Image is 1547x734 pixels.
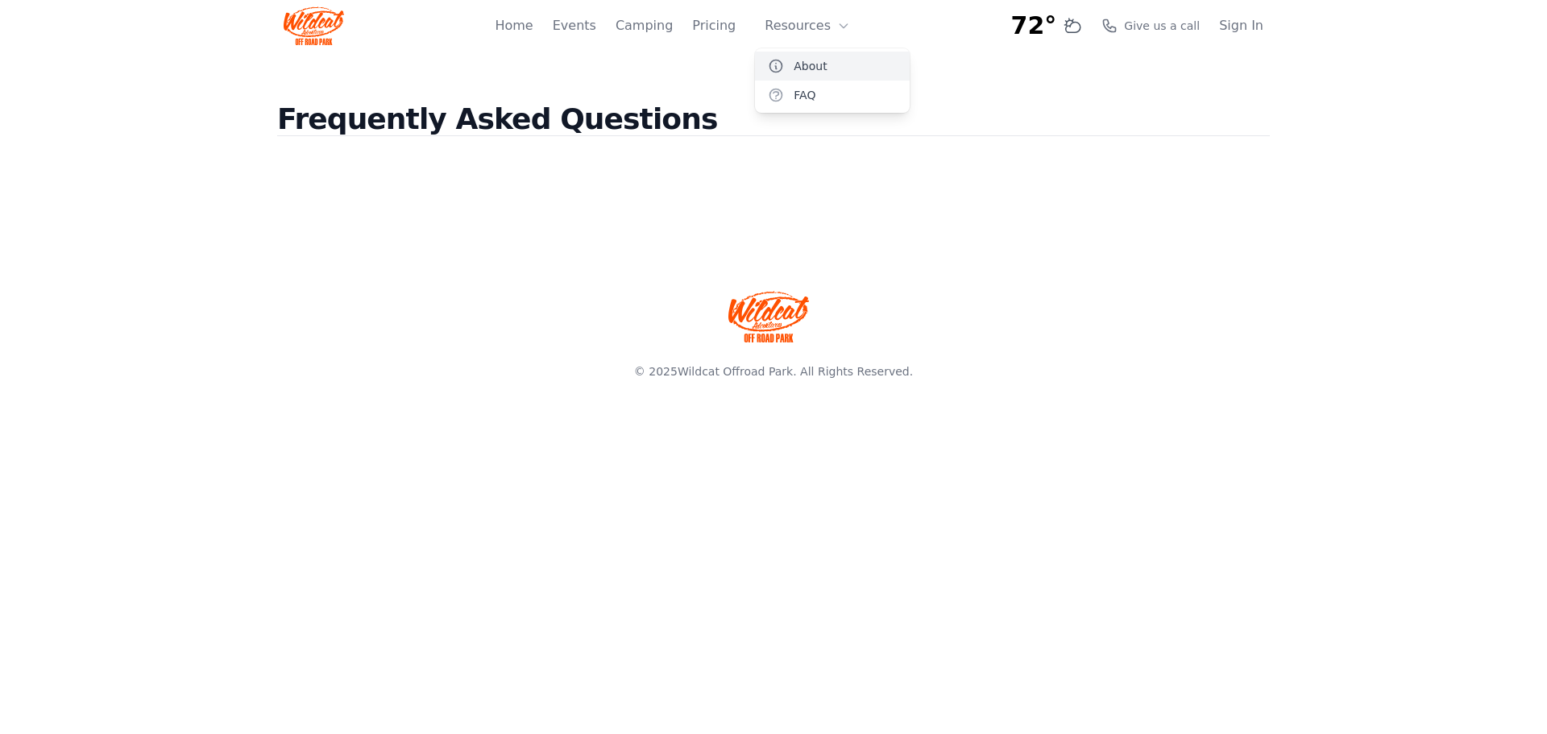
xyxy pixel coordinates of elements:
a: Events [553,16,596,35]
h2: Frequently Asked Questions [277,103,1270,162]
span: Give us a call [1124,18,1200,34]
a: FAQ [755,81,910,110]
a: Wildcat Offroad Park [678,365,793,378]
img: Wildcat Logo [284,6,344,45]
a: About [755,52,910,81]
span: 72° [1011,11,1057,40]
a: Pricing [692,16,736,35]
a: Give us a call [1101,18,1200,34]
a: Home [495,16,533,35]
a: Sign In [1219,16,1263,35]
button: Resources [755,10,860,42]
a: Camping [616,16,673,35]
span: © 2025 . All Rights Reserved. [634,365,913,378]
img: Wildcat Offroad park [728,291,809,342]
